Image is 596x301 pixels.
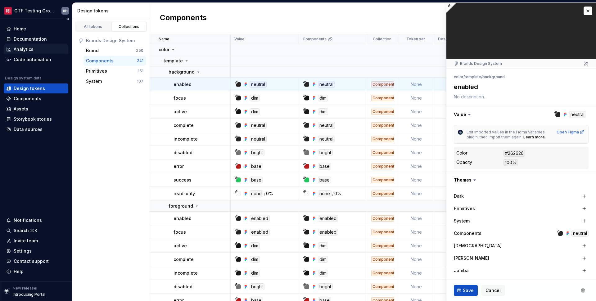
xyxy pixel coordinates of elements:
[174,136,198,142] p: incomplete
[398,105,434,119] td: None
[84,46,146,56] button: Brand250
[14,227,37,234] div: Search ⌘K
[4,226,68,236] button: Search ⌘K
[454,61,502,66] div: Brands Design System
[86,68,107,74] div: Primitives
[14,126,43,133] div: Data sources
[318,229,338,236] div: enabled
[174,191,195,197] p: read-only
[160,13,207,24] h2: Components
[318,122,335,129] div: neutral
[4,83,68,93] a: Design tokens
[318,149,333,156] div: bright
[174,109,187,115] p: active
[250,283,264,290] div: bright
[250,149,264,156] div: bright
[371,215,394,222] div: Components
[4,34,68,44] a: Documentation
[371,81,394,88] div: Components
[250,190,263,197] div: none
[318,81,335,88] div: neutral
[453,81,587,92] textarea: enabled
[4,215,68,225] button: Notifications
[4,55,68,65] a: Code automation
[503,150,525,157] div: #262626
[63,15,72,23] button: Collapse sidebar
[4,124,68,134] a: Data sources
[334,190,341,197] div: 0%
[14,258,49,264] div: Contact support
[86,58,114,64] div: Components
[14,96,41,102] div: Components
[114,24,145,29] div: Collections
[169,69,195,75] p: background
[523,135,545,140] div: Learn more
[174,122,194,128] p: complete
[84,66,146,76] button: Primitives151
[545,135,546,139] span: .
[318,190,332,197] div: none
[463,287,474,294] span: Save
[13,286,37,291] p: New release!
[371,270,394,276] div: Components
[398,146,434,159] td: None
[454,218,470,224] label: System
[14,116,52,122] div: Storybook stories
[454,267,469,274] label: Jamba
[250,95,260,101] div: dim
[136,48,143,53] div: 250
[174,81,192,88] p: enabled
[398,212,434,225] td: None
[4,94,68,104] a: Components
[4,7,12,15] img: f4f33d50-0937-4074-a32a-c7cda971eed1.png
[4,246,68,256] a: Settings
[4,24,68,34] a: Home
[78,24,109,29] div: All tokens
[371,191,394,197] div: Components
[250,177,263,183] div: base
[77,8,147,14] div: Design tokens
[371,177,394,183] div: Components
[371,122,394,128] div: Components
[4,256,68,266] button: Contact support
[456,150,467,156] div: Color
[14,268,24,275] div: Help
[250,81,267,88] div: neutral
[454,193,464,199] label: Dark
[234,37,245,42] p: Value
[174,229,186,235] p: focus
[84,76,146,86] button: System107
[250,256,260,263] div: dim
[174,243,187,249] p: active
[303,37,327,42] p: Components
[169,203,193,209] p: foreground
[14,26,26,32] div: Home
[159,47,169,53] p: color
[318,256,328,263] div: dim
[137,58,143,63] div: 241
[318,283,333,290] div: bright
[4,236,68,246] a: Invite team
[371,229,394,235] div: Components
[398,132,434,146] td: None
[318,163,331,170] div: base
[456,159,472,165] div: Opacity
[250,108,260,115] div: dim
[398,280,434,294] td: None
[371,256,394,263] div: Components
[318,270,328,276] div: dim
[318,215,338,222] div: enabled
[406,37,425,42] p: Token set
[174,284,192,290] p: disabled
[398,173,434,187] td: None
[481,74,482,79] li: /
[84,56,146,66] button: Components241
[398,78,434,91] td: None
[373,37,391,42] p: Collection
[465,74,481,79] li: template
[318,177,331,183] div: base
[250,242,260,249] div: dim
[250,229,270,236] div: enabled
